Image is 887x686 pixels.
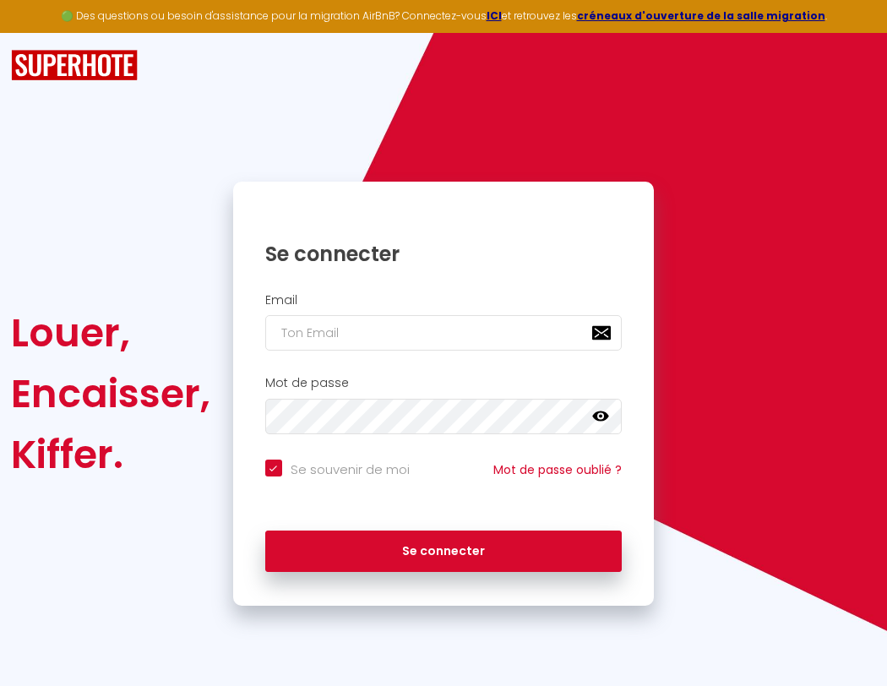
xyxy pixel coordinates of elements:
[487,8,502,23] a: ICI
[265,315,623,351] input: Ton Email
[265,241,623,267] h1: Se connecter
[493,461,622,478] a: Mot de passe oublié ?
[265,293,623,308] h2: Email
[11,363,210,424] div: Encaisser,
[265,531,623,573] button: Se connecter
[265,376,623,390] h2: Mot de passe
[11,424,210,485] div: Kiffer.
[11,302,210,363] div: Louer,
[11,50,138,81] img: SuperHote logo
[577,8,825,23] a: créneaux d'ouverture de la salle migration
